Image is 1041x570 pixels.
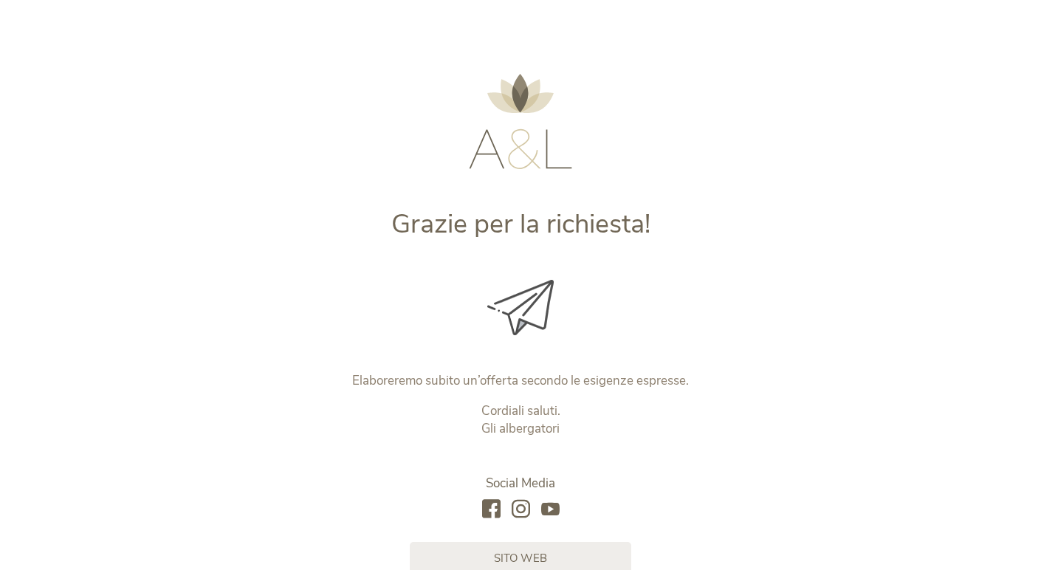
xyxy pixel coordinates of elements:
p: Elaboreremo subito un’offerta secondo le esigenze espresse. [213,372,829,390]
span: Social Media [486,475,555,492]
img: AMONTI & LUNARIS Wellnessresort [469,74,572,169]
a: youtube [541,500,560,520]
a: instagram [512,500,530,520]
a: facebook [482,500,501,520]
p: Cordiali saluti. Gli albergatori [213,402,829,438]
span: sito web [494,551,547,566]
span: Grazie per la richiesta! [391,206,650,242]
img: Grazie per la richiesta! [487,280,554,335]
